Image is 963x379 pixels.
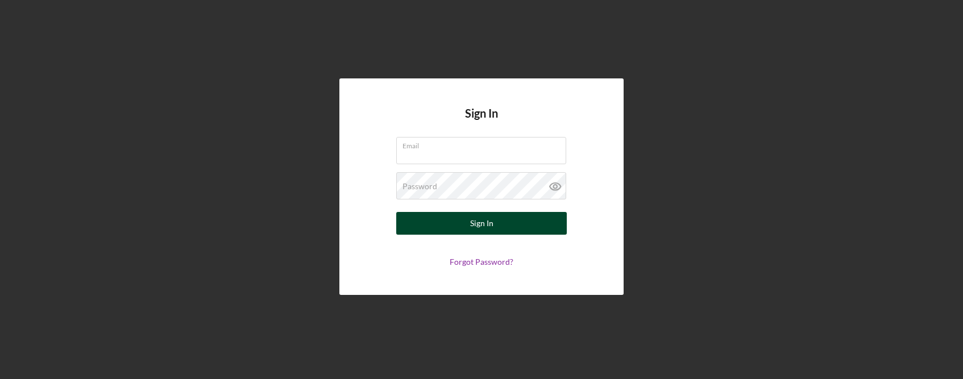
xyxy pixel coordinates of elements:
h4: Sign In [465,107,498,137]
a: Forgot Password? [450,257,513,266]
button: Sign In [396,212,567,235]
label: Password [402,182,437,191]
label: Email [402,138,566,150]
div: Sign In [470,212,493,235]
